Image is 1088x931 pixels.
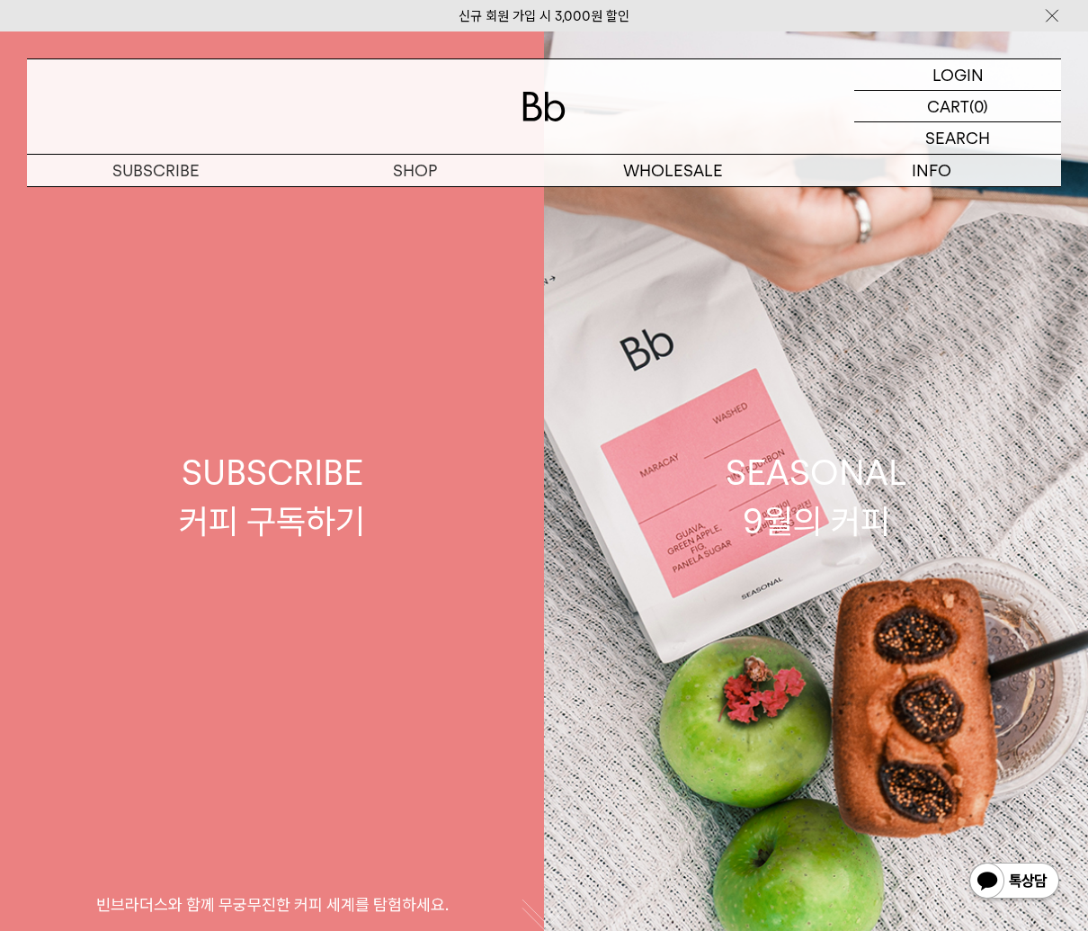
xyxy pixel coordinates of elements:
div: SEASONAL 9월의 커피 [726,449,907,544]
a: SUBSCRIBE [27,155,286,186]
a: LOGIN [854,59,1061,91]
p: CART [927,91,969,121]
p: SEARCH [925,122,990,154]
a: 신규 회원 가입 시 3,000원 할인 [459,8,629,24]
a: SHOP [286,155,545,186]
div: SUBSCRIBE 커피 구독하기 [179,449,365,544]
p: LOGIN [932,59,984,90]
a: CART (0) [854,91,1061,122]
img: 카카오톡 채널 1:1 채팅 버튼 [968,861,1061,904]
p: WHOLESALE [544,155,803,186]
p: INFO [803,155,1062,186]
img: 로고 [522,92,566,121]
p: (0) [969,91,988,121]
